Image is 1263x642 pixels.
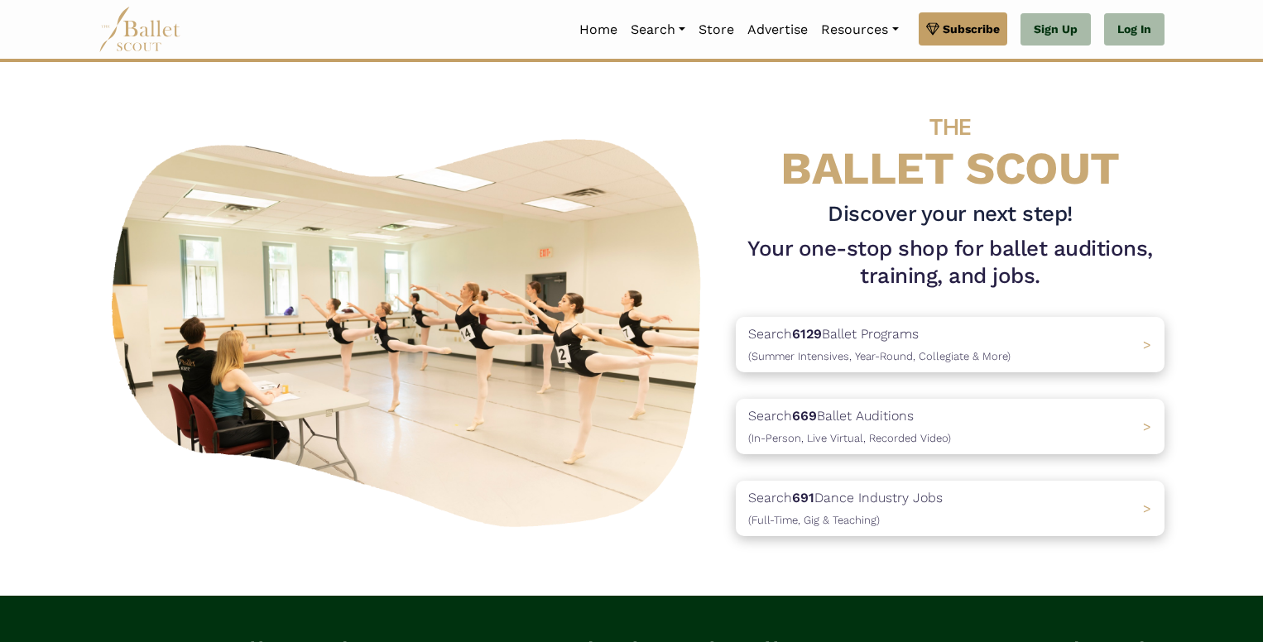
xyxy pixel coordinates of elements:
b: 669 [792,408,817,424]
span: > [1143,501,1151,516]
a: Subscribe [919,12,1007,46]
p: Search Ballet Auditions [748,405,951,448]
span: > [1143,337,1151,352]
span: Subscribe [943,20,1000,38]
a: Search691Dance Industry Jobs(Full-Time, Gig & Teaching) > [736,481,1165,536]
a: Log In [1104,13,1165,46]
a: Home [573,12,624,47]
img: A group of ballerinas talking to each other in a ballet studio [98,121,723,537]
a: Search669Ballet Auditions(In-Person, Live Virtual, Recorded Video) > [736,399,1165,454]
span: (In-Person, Live Virtual, Recorded Video) [748,432,951,444]
b: 691 [792,490,814,505]
img: gem.svg [926,20,939,38]
span: (Full-Time, Gig & Teaching) [748,514,880,526]
p: Search Ballet Programs [748,323,1011,366]
h3: Discover your next step! [736,200,1165,228]
a: Store [692,12,741,47]
a: Search6129Ballet Programs(Summer Intensives, Year-Round, Collegiate & More)> [736,317,1165,372]
a: Sign Up [1020,13,1091,46]
span: > [1143,419,1151,434]
b: 6129 [792,326,822,342]
a: Search [624,12,692,47]
span: (Summer Intensives, Year-Round, Collegiate & More) [748,350,1011,362]
span: THE [929,113,971,141]
h1: Your one-stop shop for ballet auditions, training, and jobs. [736,235,1165,291]
a: Advertise [741,12,814,47]
h4: BALLET SCOUT [736,95,1165,194]
a: Resources [814,12,905,47]
p: Search Dance Industry Jobs [748,487,943,529]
